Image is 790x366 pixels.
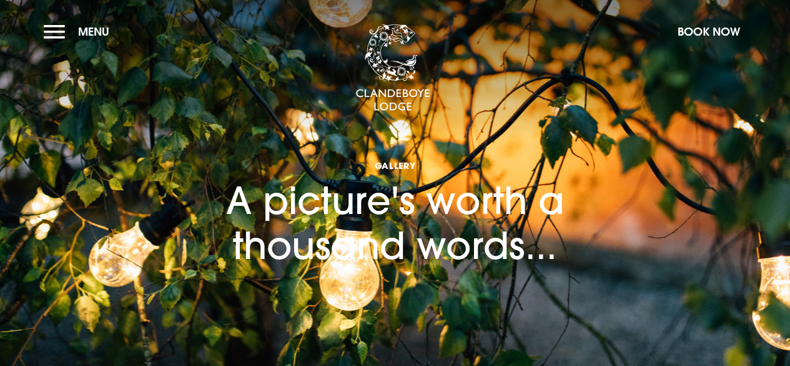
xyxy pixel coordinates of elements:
[78,24,109,39] span: Menu
[355,24,430,112] img: Clandeboye Lodge
[44,18,116,45] button: Menu
[671,18,746,45] button: Book Now
[146,114,645,268] h1: A picture's worth a thousand words...
[146,160,645,171] span: Gallery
